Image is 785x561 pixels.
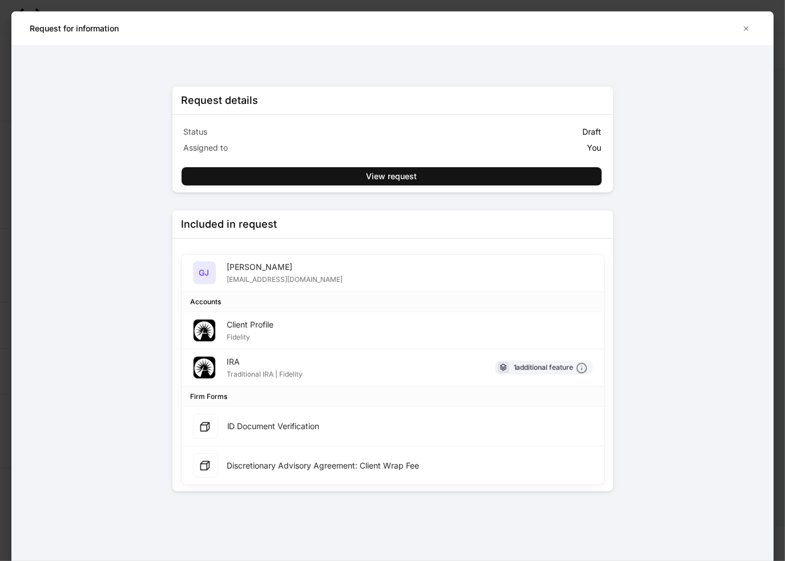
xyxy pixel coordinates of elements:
div: Request details [182,94,259,107]
div: Included in request [182,217,277,231]
div: 1 additional feature [514,362,587,374]
p: You [587,142,602,154]
p: Assigned to [184,142,391,154]
div: IRA [227,356,303,368]
div: ID Document Verification [227,421,320,432]
div: Firm Forms [191,391,228,402]
div: Fidelity [227,330,274,342]
div: View request [366,171,417,182]
p: Draft [583,126,602,138]
div: [PERSON_NAME] [227,261,343,273]
div: [EMAIL_ADDRESS][DOMAIN_NAME] [227,273,343,284]
div: Traditional IRA | Fidelity [227,368,303,379]
h5: Request for information [30,23,119,34]
div: Accounts [191,296,222,307]
div: Client Profile [227,319,274,330]
p: Status [184,126,391,138]
button: View request [182,167,602,185]
h5: GJ [199,267,210,279]
div: Discretionary Advisory Agreement: Client Wrap Fee [227,460,420,471]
